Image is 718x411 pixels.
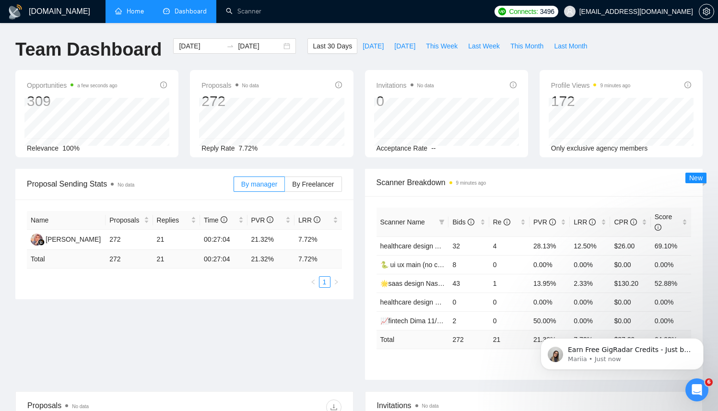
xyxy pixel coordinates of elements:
[498,8,506,15] img: upwork-logo.png
[157,215,189,225] span: Replies
[489,330,530,349] td: 21
[610,311,650,330] td: $0.00
[589,219,596,225] span: info-circle
[448,330,489,349] td: 272
[448,293,489,311] td: 0
[377,144,428,152] span: Acceptance Rate
[510,41,543,51] span: This Month
[574,218,596,226] span: LRR
[570,236,610,255] td: 12.50%
[251,216,274,224] span: PVR
[630,219,637,225] span: info-circle
[319,277,330,287] a: 1
[504,219,510,225] span: info-circle
[319,276,330,288] li: 1
[294,230,342,250] td: 7.72%
[566,8,573,15] span: user
[106,230,153,250] td: 272
[72,404,89,409] span: No data
[200,250,247,269] td: 00:27:04
[417,83,434,88] span: No data
[610,293,650,311] td: $0.00
[15,38,162,61] h1: Team Dashboard
[377,330,449,349] td: Total
[239,144,258,152] span: 7.72%
[380,218,425,226] span: Scanner Name
[357,38,389,54] button: [DATE]
[307,38,357,54] button: Last 30 Days
[530,255,570,274] td: 0.00%
[77,83,117,88] time: a few seconds ago
[118,182,134,188] span: No data
[530,274,570,293] td: 13.95%
[153,230,200,250] td: 21
[699,8,714,15] a: setting
[456,180,486,186] time: 9 minutes ago
[27,92,118,110] div: 309
[153,211,200,230] th: Replies
[377,176,692,188] span: Scanner Breakdown
[389,38,421,54] button: [DATE]
[493,218,510,226] span: Re
[489,236,530,255] td: 4
[655,224,661,231] span: info-circle
[489,311,530,330] td: 0
[201,80,259,91] span: Proposals
[204,216,227,224] span: Time
[200,230,247,250] td: 00:27:04
[651,311,691,330] td: 0.00%
[31,234,43,246] img: NS
[614,218,636,226] span: CPR
[46,234,101,245] div: [PERSON_NAME]
[426,41,458,51] span: This Week
[448,311,489,330] td: 2
[380,261,472,269] a: 🐍 ui ux main (no cases)/Dima
[463,38,505,54] button: Last Week
[431,144,436,152] span: --
[380,280,499,287] a: 🌟saas design Nastia other cover 27/05
[610,236,650,255] td: $26.00
[684,82,691,88] span: info-circle
[570,274,610,293] td: 2.33%
[600,83,630,88] time: 9 minutes ago
[27,80,118,91] span: Opportunities
[333,279,339,285] span: right
[448,274,489,293] td: 43
[109,215,141,225] span: Proposals
[115,7,144,15] a: homeHome
[570,293,610,311] td: 0.00%
[685,378,708,401] iframe: Intercom live chat
[610,274,650,293] td: $130.20
[651,255,691,274] td: 0.00%
[699,4,714,19] button: setting
[38,239,45,246] img: gigradar-bm.png
[247,230,294,250] td: 21.32%
[377,80,434,91] span: Invitations
[540,6,554,17] span: 3496
[489,274,530,293] td: 1
[551,144,648,152] span: Only exclusive agency members
[554,41,587,51] span: Last Month
[705,378,713,386] span: 6
[437,215,447,229] span: filter
[27,250,106,269] td: Total
[439,219,445,225] span: filter
[549,219,556,225] span: info-circle
[452,218,474,226] span: Bids
[330,276,342,288] button: right
[570,255,610,274] td: 0.00%
[226,7,261,15] a: searchScanner
[689,174,703,182] span: New
[363,41,384,51] span: [DATE]
[307,276,319,288] li: Previous Page
[307,276,319,288] button: left
[448,255,489,274] td: 8
[31,235,101,243] a: NS[PERSON_NAME]
[530,311,570,330] td: 50.00%
[314,216,320,223] span: info-circle
[651,274,691,293] td: 52.88%
[238,41,282,51] input: End date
